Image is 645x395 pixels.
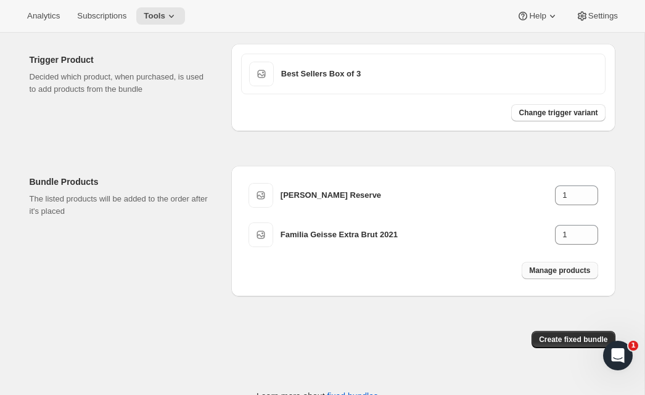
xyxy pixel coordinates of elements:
span: 1 [628,341,638,351]
h3: [PERSON_NAME] Reserve [281,189,555,202]
span: Create fixed bundle [539,335,607,344]
button: Create fixed bundle [532,331,615,348]
button: Change trigger variant [511,104,605,121]
p: Decided which product, when purchased, is used to add products from the bundle [30,71,212,96]
span: Change trigger variant [519,108,598,118]
h2: Bundle Products [30,176,212,188]
span: Settings [588,11,618,21]
h3: Best Sellers Box of 3 [281,68,598,80]
h2: Trigger Product [30,54,212,66]
span: Manage products [529,266,590,275]
span: Tools [144,11,165,21]
button: Subscriptions [70,7,134,25]
button: Tools [136,7,185,25]
button: Help [509,7,565,25]
span: Subscriptions [77,11,126,21]
span: Analytics [27,11,60,21]
h3: Familia Geisse Extra Brut 2021 [281,229,555,241]
button: Settings [569,7,625,25]
iframe: Intercom live chat [603,341,633,370]
button: Manage products [522,262,598,279]
span: Help [529,11,546,21]
button: Analytics [20,7,67,25]
p: The listed products will be added to the order after it's placed [30,193,212,218]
